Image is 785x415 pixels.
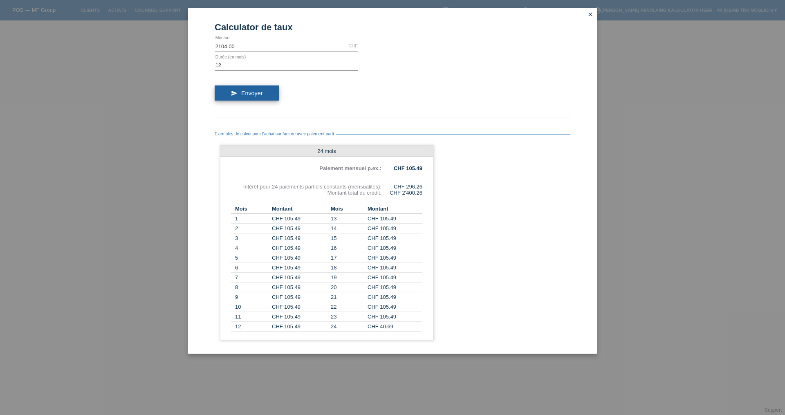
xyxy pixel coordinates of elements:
[231,283,272,292] td: 8
[231,273,272,283] td: 7
[231,190,381,196] div: Montant total du crédit:
[327,322,368,332] td: 24
[368,214,422,224] td: CHF 105.49
[272,322,327,332] td: CHF 105.49
[368,243,422,253] td: CHF 105.49
[368,263,422,273] td: CHF 105.49
[272,263,327,273] td: CHF 105.49
[327,253,368,263] td: 17
[272,253,327,263] td: CHF 105.49
[327,204,368,214] th: Mois
[231,184,381,190] div: Intérêt pour 24 paiements partiels constants (mensualités):
[368,283,422,292] td: CHF 105.49
[585,10,596,20] a: close
[327,224,368,233] td: 14
[231,224,272,233] td: 2
[327,292,368,302] td: 21
[231,312,272,322] td: 11
[231,263,272,273] td: 6
[272,283,327,292] td: CHF 105.49
[368,233,422,243] td: CHF 105.49
[231,322,272,332] td: 12
[272,204,327,214] th: Montant
[231,253,272,263] td: 5
[368,224,422,233] td: CHF 105.49
[368,302,422,312] td: CHF 105.49
[272,273,327,283] td: CHF 105.49
[327,302,368,312] td: 22
[231,292,272,302] td: 9
[587,11,594,18] i: close
[327,214,368,224] td: 13
[368,322,422,332] td: CHF 40.69
[272,243,327,253] td: CHF 105.49
[272,302,327,312] td: CHF 105.49
[368,204,422,214] th: Montant
[327,243,368,253] td: 16
[231,302,272,312] td: 10
[220,146,433,157] div: 24 mois
[231,233,272,243] td: 3
[327,312,368,322] td: 23
[272,312,327,322] td: CHF 105.49
[272,214,327,224] td: CHF 105.49
[381,184,422,190] div: CHF 296.26
[394,165,422,171] b: CHF 105.49
[215,22,570,32] h1: Calculator de taux
[327,233,368,243] td: 15
[241,90,262,96] span: Envoyer
[368,292,422,302] td: CHF 105.49
[215,132,336,136] span: Exemples de calcul pour l’achat sur facture avec paiement parti
[327,273,368,283] td: 19
[272,233,327,243] td: CHF 105.49
[272,292,327,302] td: CHF 105.49
[368,253,422,263] td: CHF 105.49
[327,283,368,292] td: 20
[327,263,368,273] td: 18
[272,224,327,233] td: CHF 105.49
[368,273,422,283] td: CHF 105.49
[231,214,272,224] td: 1
[231,204,272,214] th: Mois
[381,190,422,196] div: CHF 2'400.26
[319,165,381,171] b: Paiement mensuel p.ex.:
[231,243,272,253] td: 4
[215,85,279,101] button: send Envoyer
[348,43,358,48] div: CHF
[368,312,422,322] td: CHF 105.49
[231,90,238,96] i: send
